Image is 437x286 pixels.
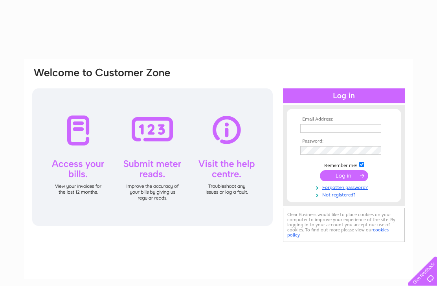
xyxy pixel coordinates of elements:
td: Remember me? [298,161,389,169]
input: Submit [320,170,368,181]
th: Password: [298,139,389,144]
th: Email Address: [298,117,389,122]
a: Not registered? [300,191,389,198]
a: cookies policy [287,227,389,238]
a: Forgotten password? [300,183,389,191]
div: Clear Business would like to place cookies on your computer to improve your experience of the sit... [283,208,405,242]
